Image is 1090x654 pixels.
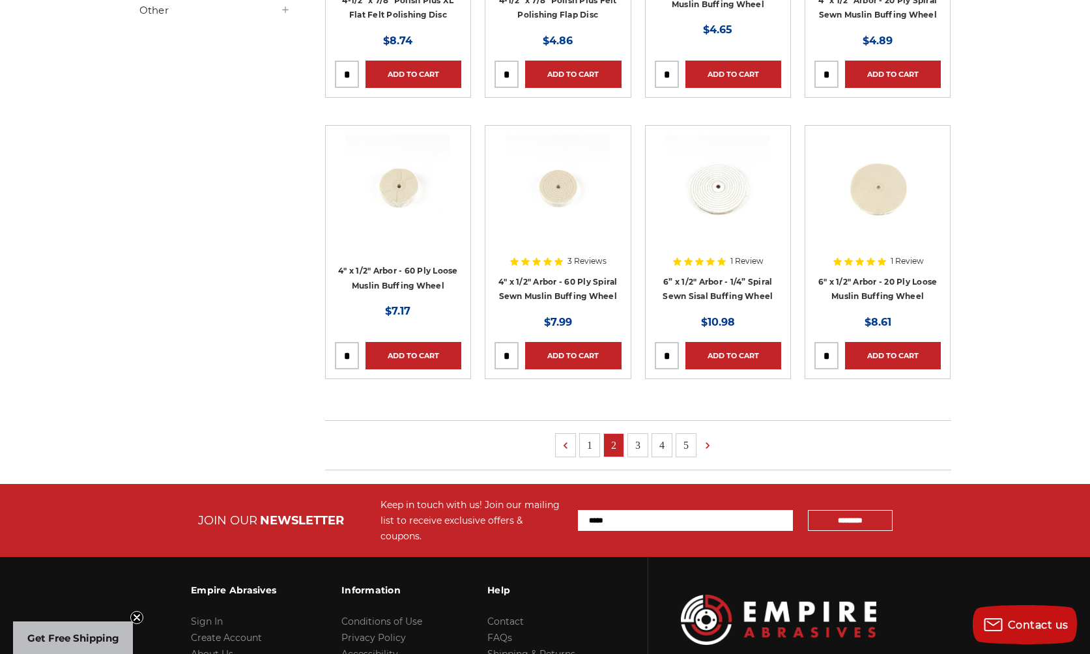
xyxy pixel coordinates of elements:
[628,434,648,457] a: 3
[366,61,461,88] a: Add to Cart
[865,316,891,328] span: $8.61
[676,434,696,457] a: 5
[655,135,781,261] a: 6” x 1/2" Arbor - 1/4” Spiral Sewn Sisal Buffing Wheel
[681,595,876,645] img: Empire Abrasives Logo Image
[506,135,610,239] img: 4 inch muslin buffing wheel spiral sewn 60 ply
[580,434,599,457] a: 1
[341,616,422,627] a: Conditions of Use
[543,35,573,47] span: $4.86
[825,135,930,239] img: 6 inch sewn once loose buffing wheel muslin cotton 20 ply
[341,576,422,604] h3: Information
[191,576,276,604] h3: Empire Abrasives
[487,632,512,644] a: FAQs
[139,3,291,18] h5: Other
[191,616,223,627] a: Sign In
[730,257,764,265] span: 1 Review
[498,277,618,302] a: 4" x 1/2" Arbor - 60 Ply Spiral Sewn Muslin Buffing Wheel
[663,277,773,302] a: 6” x 1/2" Arbor - 1/4” Spiral Sewn Sisal Buffing Wheel
[335,135,461,261] a: 4" x 1/2" Arbor - 60 Ply Loose Muslin Buffing Wheel
[487,576,575,604] h3: Help
[544,316,572,328] span: $7.99
[814,135,941,261] a: 6 inch sewn once loose buffing wheel muslin cotton 20 ply
[130,611,143,624] button: Close teaser
[1008,619,1068,631] span: Contact us
[863,35,893,47] span: $4.89
[27,632,119,644] span: Get Free Shipping
[891,257,924,265] span: 1 Review
[701,316,735,328] span: $10.98
[845,342,941,369] a: Add to Cart
[818,277,938,302] a: 6" x 1/2" Arbor - 20 Ply Loose Muslin Buffing Wheel
[13,621,133,654] div: Get Free ShippingClose teaser
[685,61,781,88] a: Add to Cart
[845,61,941,88] a: Add to Cart
[338,266,458,291] a: 4" x 1/2" Arbor - 60 Ply Loose Muslin Buffing Wheel
[685,342,781,369] a: Add to Cart
[366,342,461,369] a: Add to Cart
[666,135,770,239] img: 6” x 1/2" Arbor - 1/4” Spiral Sewn Sisal Buffing Wheel
[495,135,621,261] a: 4 inch muslin buffing wheel spiral sewn 60 ply
[487,616,524,627] a: Contact
[260,513,344,528] span: NEWSLETTER
[385,305,410,317] span: $7.17
[191,632,262,644] a: Create Account
[652,434,672,457] a: 4
[380,497,565,544] div: Keep in touch with us! Join our mailing list to receive exclusive offers & coupons.
[198,513,257,528] span: JOIN OUR
[567,257,607,265] span: 3 Reviews
[346,135,450,239] img: 4" x 1/2" Arbor - 60 Ply Loose Muslin Buffing Wheel
[973,605,1077,644] button: Contact us
[525,342,621,369] a: Add to Cart
[703,23,732,36] span: $4.65
[341,632,406,644] a: Privacy Policy
[525,61,621,88] a: Add to Cart
[604,434,624,457] a: 2
[383,35,412,47] span: $8.74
